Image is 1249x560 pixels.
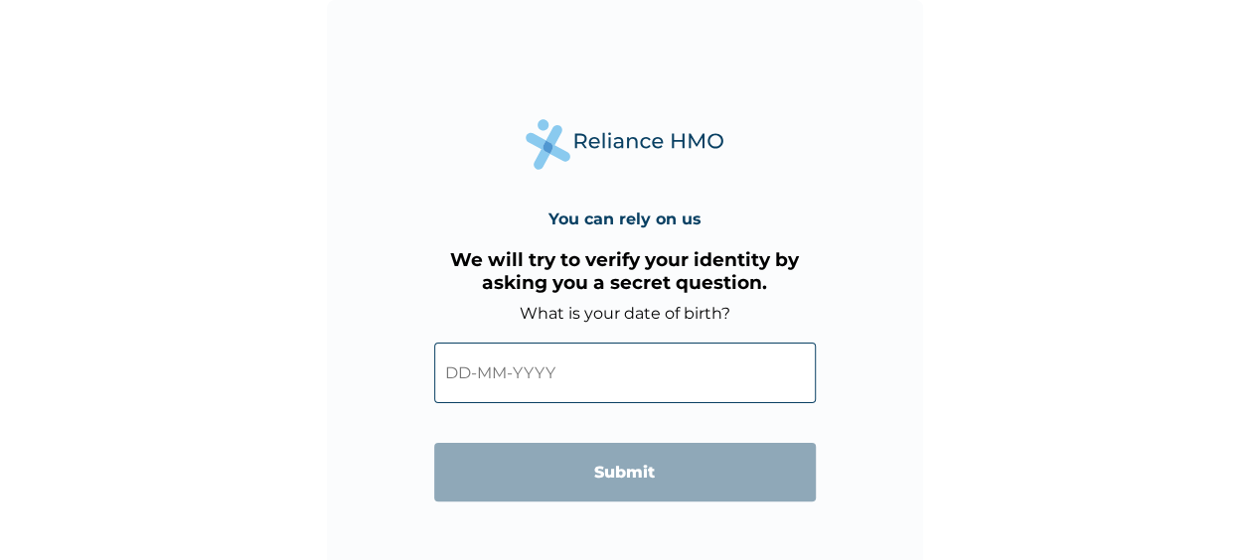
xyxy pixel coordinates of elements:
[548,210,702,228] h4: You can rely on us
[434,248,816,294] h3: We will try to verify your identity by asking you a secret question.
[434,443,816,501] input: Submit
[434,343,816,403] input: DD-MM-YYYY
[526,119,724,170] img: Reliance Health's Logo
[520,304,730,323] label: What is your date of birth?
